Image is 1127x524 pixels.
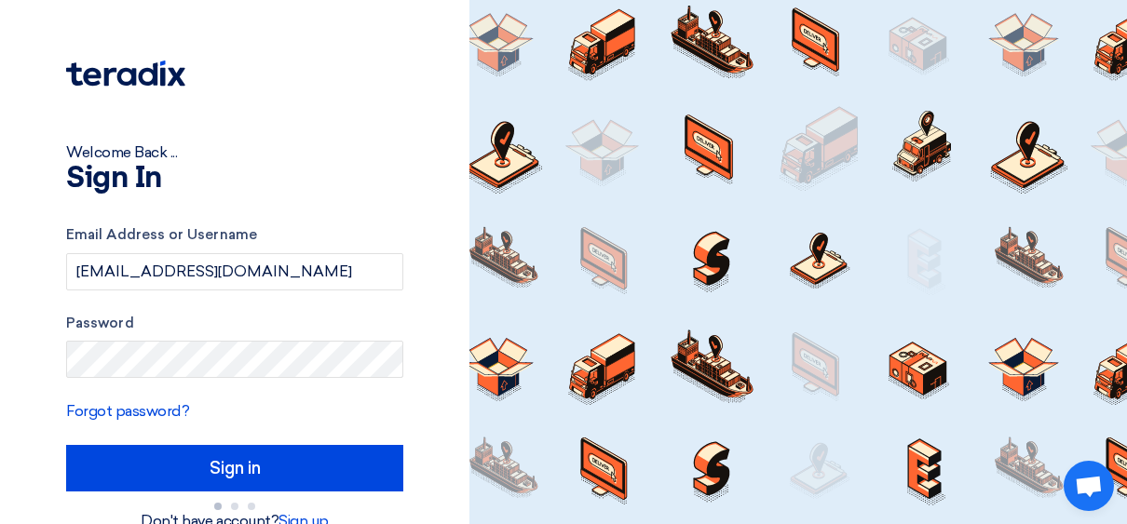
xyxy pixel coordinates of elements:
img: Teradix logo [66,60,185,87]
div: Welcome Back ... [66,141,403,164]
div: Open chat [1064,461,1114,511]
label: Email Address or Username [66,224,403,246]
h1: Sign In [66,164,403,194]
a: Forgot password? [66,402,189,420]
label: Password [66,313,403,334]
input: Enter your business email or username [66,253,403,290]
input: Sign in [66,445,403,491]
